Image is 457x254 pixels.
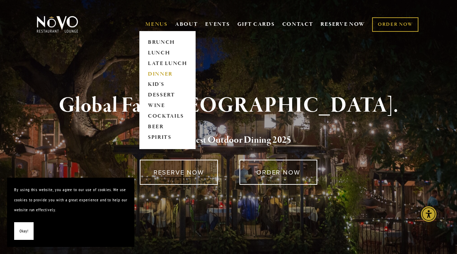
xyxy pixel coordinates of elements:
[140,160,218,185] a: RESERVE NOW
[145,58,190,69] a: LATE LUNCH
[282,18,313,31] a: CONTACT
[372,17,418,32] a: ORDER NOW
[35,16,80,33] img: Novo Restaurant &amp; Lounge
[145,48,190,58] a: LUNCH
[7,178,134,247] section: Cookie banner
[205,21,230,28] a: EVENTS
[145,37,190,48] a: BRUNCH
[59,92,398,119] strong: Global Fare. [GEOGRAPHIC_DATA].
[421,206,436,222] div: Accessibility Menu
[145,79,190,90] a: KID'S
[239,160,318,185] a: ORDER NOW
[145,132,190,143] a: SPIRITS
[145,111,190,122] a: COCKTAILS
[19,226,28,236] span: Okay!
[320,18,365,31] a: RESERVE NOW
[47,133,410,148] h2: 5
[237,18,275,31] a: GIFT CARDS
[14,185,127,215] p: By using this website, you agree to our use of cookies. We use cookies to provide you with a grea...
[145,90,190,101] a: DESSERT
[145,122,190,132] a: BEER
[175,21,198,28] a: ABOUT
[145,101,190,111] a: WINE
[14,222,34,240] button: Okay!
[145,21,168,28] a: MENUS
[166,134,287,147] a: Voted Best Outdoor Dining 202
[145,69,190,79] a: DINNER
